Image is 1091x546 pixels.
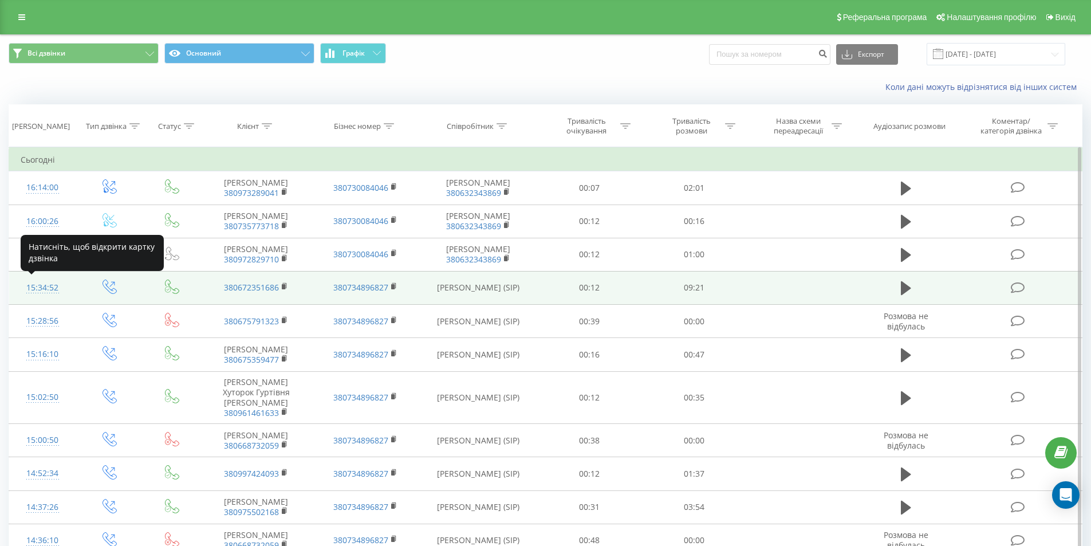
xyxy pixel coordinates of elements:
[978,116,1045,136] div: Коментар/категорія дзвінка
[333,535,388,545] a: 380734896827
[224,407,279,418] a: 380961461633
[333,501,388,512] a: 380734896827
[1052,481,1080,509] div: Open Intercom Messenger
[224,316,279,327] a: 380675791323
[21,210,65,233] div: 16:00:26
[224,506,279,517] a: 380975502168
[224,221,279,231] a: 380735773718
[446,254,501,265] a: 380632343869
[642,338,747,371] td: 00:47
[447,121,494,131] div: Співробітник
[21,343,65,366] div: 15:16:10
[334,121,381,131] div: Бізнес номер
[333,468,388,479] a: 380734896827
[158,121,181,131] div: Статус
[12,121,70,131] div: [PERSON_NAME]
[164,43,314,64] button: Основний
[86,121,127,131] div: Тип дзвінка
[224,468,279,479] a: 380997424093
[642,424,747,457] td: 00:00
[420,205,537,238] td: [PERSON_NAME]
[202,171,310,205] td: [PERSON_NAME]
[420,490,537,524] td: [PERSON_NAME] (SIP)
[661,116,722,136] div: Тривалість розмови
[224,440,279,451] a: 380668732059
[333,392,388,403] a: 380734896827
[21,496,65,518] div: 14:37:26
[420,457,537,490] td: [PERSON_NAME] (SIP)
[333,435,388,446] a: 380734896827
[333,182,388,193] a: 380730084046
[836,44,898,65] button: Експорт
[642,305,747,338] td: 00:00
[420,305,537,338] td: [PERSON_NAME] (SIP)
[237,121,259,131] div: Клієнт
[342,49,365,57] span: Графік
[202,205,310,238] td: [PERSON_NAME]
[537,271,642,304] td: 00:12
[333,282,388,293] a: 380734896827
[556,116,617,136] div: Тривалість очікування
[202,338,310,371] td: [PERSON_NAME]
[642,171,747,205] td: 02:01
[446,187,501,198] a: 380632343869
[537,371,642,424] td: 00:12
[537,171,642,205] td: 00:07
[709,44,830,65] input: Пошук за номером
[537,338,642,371] td: 00:16
[21,310,65,332] div: 15:28:56
[843,13,927,22] span: Реферальна програма
[642,490,747,524] td: 03:54
[420,371,537,424] td: [PERSON_NAME] (SIP)
[224,254,279,265] a: 380972829710
[21,176,65,199] div: 16:14:00
[224,187,279,198] a: 380973289041
[420,238,537,271] td: [PERSON_NAME]
[202,371,310,424] td: [PERSON_NAME] Хуторок Гуртівня [PERSON_NAME]
[767,116,829,136] div: Назва схеми переадресації
[884,430,928,451] span: Розмова не відбулась
[884,311,928,332] span: Розмова не відбулась
[1055,13,1076,22] span: Вихід
[537,457,642,490] td: 00:12
[420,171,537,205] td: [PERSON_NAME]
[202,490,310,524] td: [PERSON_NAME]
[642,457,747,490] td: 01:37
[333,316,388,327] a: 380734896827
[642,271,747,304] td: 09:21
[333,249,388,260] a: 380730084046
[947,13,1036,22] span: Налаштування профілю
[537,238,642,271] td: 00:12
[642,205,747,238] td: 00:16
[537,305,642,338] td: 00:39
[537,205,642,238] td: 00:12
[420,424,537,457] td: [PERSON_NAME] (SIP)
[642,371,747,424] td: 00:35
[202,424,310,457] td: [PERSON_NAME]
[537,424,642,457] td: 00:38
[21,277,65,299] div: 15:34:52
[224,282,279,293] a: 380672351686
[333,349,388,360] a: 380734896827
[320,43,386,64] button: Графік
[420,271,537,304] td: [PERSON_NAME] (SIP)
[224,354,279,365] a: 380675359477
[9,148,1082,171] td: Сьогодні
[420,338,537,371] td: [PERSON_NAME] (SIP)
[642,238,747,271] td: 01:00
[885,81,1082,92] a: Коли дані можуть відрізнятися вiд інших систем
[9,43,159,64] button: Всі дзвінки
[21,462,65,485] div: 14:52:34
[873,121,946,131] div: Аудіозапис розмови
[21,429,65,451] div: 15:00:50
[21,386,65,408] div: 15:02:50
[202,238,310,271] td: [PERSON_NAME]
[333,215,388,226] a: 380730084046
[446,221,501,231] a: 380632343869
[537,490,642,524] td: 00:31
[27,49,65,58] span: Всі дзвінки
[21,235,164,271] div: Натисніть, щоб відкрити картку дзвінка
